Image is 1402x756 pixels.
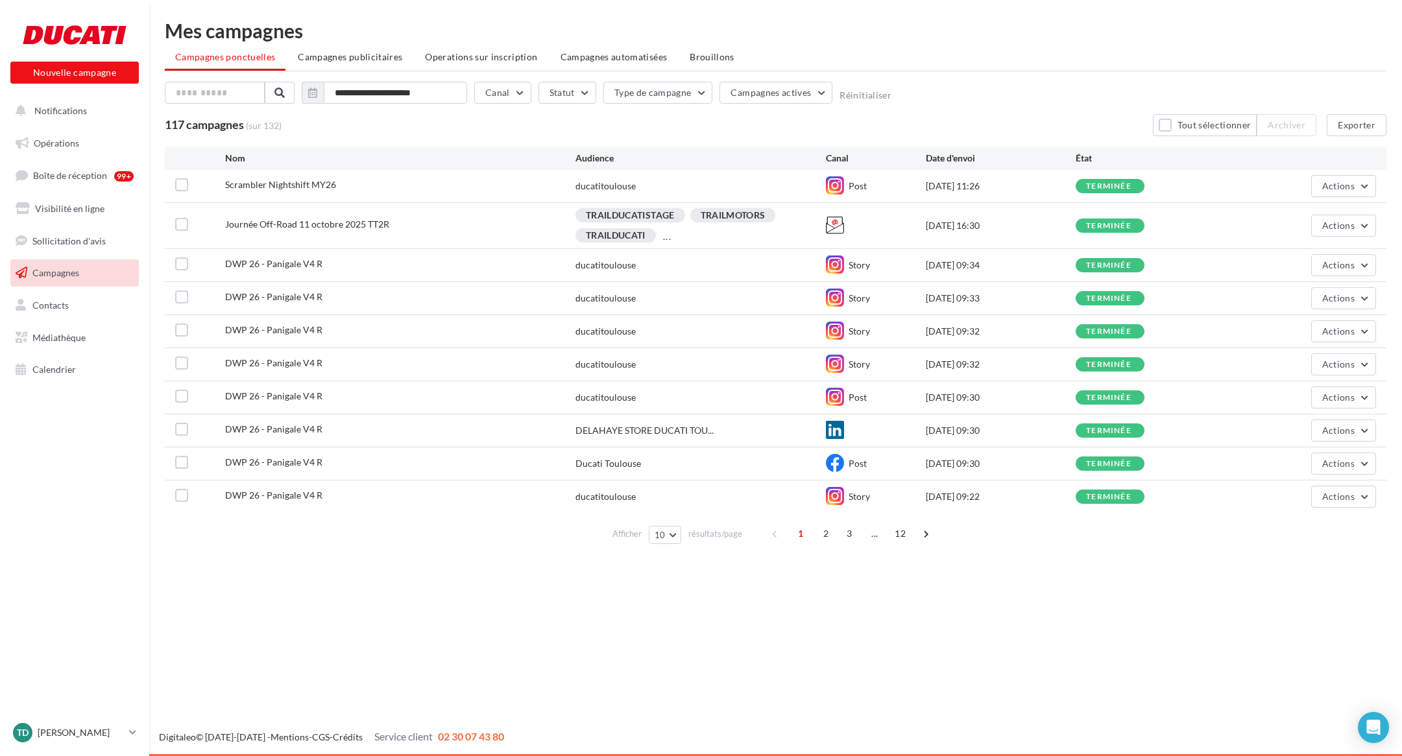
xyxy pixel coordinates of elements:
[374,730,433,742] span: Service client
[575,325,636,338] div: ducatitoulouse
[849,259,870,270] span: Story
[826,152,926,165] div: Canal
[575,259,636,272] div: ducatitoulouse
[1311,320,1376,342] button: Actions
[298,51,402,62] span: Campagnes publicitaires
[1311,175,1376,197] button: Actions
[1311,353,1376,375] button: Actions
[1086,294,1131,303] div: terminée
[225,390,322,401] span: DWP 26 - Panigale V4 R
[1322,220,1355,231] span: Actions
[575,208,685,222] div: TRAILDUCATISTAGE
[1311,486,1376,508] button: Actions
[1086,222,1131,230] div: terminée
[425,51,537,62] span: Operations sur inscription
[612,528,642,540] span: Afficher
[1153,114,1257,136] button: Tout sélectionner
[246,119,282,132] span: (sur 132)
[33,170,107,181] span: Boîte de réception
[731,87,811,98] span: Campagnes actives
[1322,292,1355,303] span: Actions
[8,356,141,383] a: Calendrier
[575,180,636,193] div: ducatitoulouse
[10,720,139,745] a: TD [PERSON_NAME]
[225,219,389,230] span: Journée Off-Road 11 octobre 2025 TT2R
[225,456,322,467] span: DWP 26 - Panigale V4 R
[849,458,867,469] span: Post
[1311,453,1376,475] button: Actions
[1086,182,1131,191] div: terminée
[114,171,134,182] div: 99+
[655,530,666,540] span: 10
[32,364,76,375] span: Calendrier
[271,731,309,742] a: Mentions
[575,391,636,404] div: ducatitoulouse
[849,180,867,191] span: Post
[926,490,1076,503] div: [DATE] 09:22
[1322,491,1355,502] span: Actions
[575,490,636,503] div: ducatitoulouse
[575,424,714,437] span: DELAHAYE STORE DUCATI TOU...
[159,731,196,742] a: Digitaleo
[1358,712,1389,743] div: Open Intercom Messenger
[1311,287,1376,309] button: Actions
[926,219,1076,232] div: [DATE] 16:30
[926,180,1076,193] div: [DATE] 11:26
[1322,458,1355,469] span: Actions
[1086,427,1131,435] div: terminée
[1086,327,1131,336] div: terminée
[849,392,867,403] span: Post
[225,179,336,190] span: Scrambler Nightshift MY26
[1086,394,1131,402] div: terminée
[8,259,141,287] a: Campagnes
[32,267,79,278] span: Campagnes
[1327,114,1386,136] button: Exporter
[690,51,734,62] span: Brouillons
[719,82,832,104] button: Campagnes actives
[1311,215,1376,237] button: Actions
[225,291,322,302] span: DWP 26 - Panigale V4 R
[1311,419,1376,442] button: Actions
[32,332,86,343] span: Médiathèque
[849,491,870,502] span: Story
[8,130,141,157] a: Opérations
[649,526,682,544] button: 10
[8,228,141,255] a: Sollicitation d'avis
[10,62,139,84] button: Nouvelle campagne
[816,523,836,544] span: 2
[1076,152,1226,165] div: État
[1322,359,1355,370] span: Actions
[1086,261,1131,270] div: terminée
[688,528,742,540] span: résultats/page
[839,523,860,544] span: 3
[926,152,1076,165] div: Date d'envoi
[849,292,870,303] span: Story
[926,259,1076,272] div: [DATE] 09:34
[575,228,656,242] div: TRAILDUCATI
[575,457,641,470] div: Ducati Toulouse
[575,292,636,305] div: ducatitoulouse
[1311,254,1376,276] button: Actions
[538,82,596,104] button: Statut
[1311,386,1376,408] button: Actions
[926,325,1076,338] div: [DATE] 09:32
[438,730,504,742] span: 02 30 07 43 80
[926,424,1076,437] div: [DATE] 09:30
[889,523,911,544] span: 12
[38,726,124,739] p: [PERSON_NAME]
[561,51,668,62] span: Campagnes automatisées
[1257,114,1316,136] button: Archiver
[474,82,531,104] button: Canal
[864,523,885,544] span: ...
[225,423,322,434] span: DWP 26 - Panigale V4 R
[690,208,776,222] div: TRAILMOTORS
[1086,493,1131,501] div: terminée
[663,230,671,243] div: ...
[8,161,141,189] a: Boîte de réception99+
[926,358,1076,371] div: [DATE] 09:32
[312,731,330,742] a: CGS
[333,731,363,742] a: Crédits
[165,21,1386,40] div: Mes campagnes
[1322,180,1355,191] span: Actions
[1322,425,1355,436] span: Actions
